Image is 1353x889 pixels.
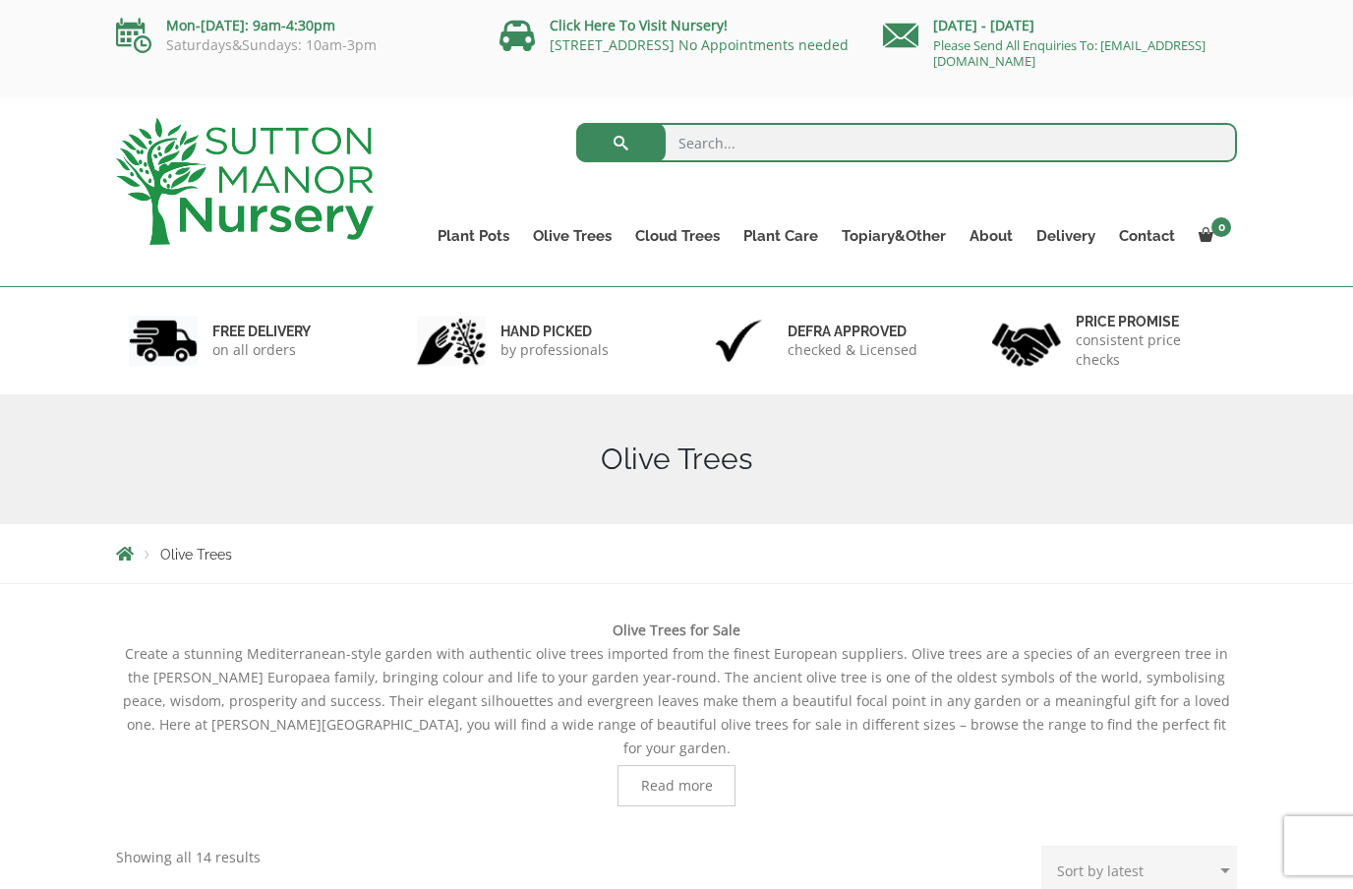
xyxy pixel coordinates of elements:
nav: Breadcrumbs [116,546,1237,562]
a: About [958,222,1025,250]
a: 0 [1187,222,1237,250]
p: on all orders [212,340,311,360]
img: 1.jpg [129,316,198,366]
b: Olive Trees for Sale [613,621,740,639]
span: Read more [641,779,713,793]
span: 0 [1211,217,1231,237]
h6: FREE DELIVERY [212,323,311,340]
h6: Defra approved [788,323,917,340]
p: [DATE] - [DATE] [883,14,1237,37]
h6: Price promise [1076,313,1225,330]
p: Mon-[DATE]: 9am-4:30pm [116,14,470,37]
span: Olive Trees [160,547,232,563]
div: Create a stunning Mediterranean-style garden with authentic olive trees imported from the finest ... [116,619,1237,806]
a: [STREET_ADDRESS] No Appointments needed [550,35,849,54]
a: Please Send All Enquiries To: [EMAIL_ADDRESS][DOMAIN_NAME] [933,36,1206,70]
p: Showing all 14 results [116,846,261,869]
p: checked & Licensed [788,340,917,360]
p: by professionals [500,340,609,360]
a: Plant Pots [426,222,521,250]
img: logo [116,118,374,245]
h1: Olive Trees [116,442,1237,477]
p: consistent price checks [1076,330,1225,370]
a: Plant Care [732,222,830,250]
h6: hand picked [500,323,609,340]
a: Click Here To Visit Nursery! [550,16,728,34]
img: 4.jpg [992,311,1061,371]
img: 3.jpg [704,316,773,366]
p: Saturdays&Sundays: 10am-3pm [116,37,470,53]
a: Delivery [1025,222,1107,250]
input: Search... [576,123,1238,162]
a: Cloud Trees [623,222,732,250]
a: Olive Trees [521,222,623,250]
a: Contact [1107,222,1187,250]
img: 2.jpg [417,316,486,366]
a: Topiary&Other [830,222,958,250]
